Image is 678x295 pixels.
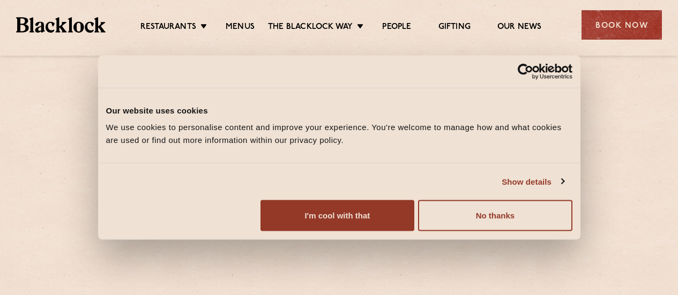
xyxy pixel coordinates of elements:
a: Restaurants [140,22,196,34]
div: Our website uses cookies [106,104,572,117]
button: I'm cool with that [260,200,414,231]
div: We use cookies to personalise content and improve your experience. You're welcome to manage how a... [106,121,572,147]
a: Show details [502,175,564,188]
a: Our News [497,22,542,34]
div: Book Now [582,10,662,40]
a: Usercentrics Cookiebot - opens in a new window [479,63,572,79]
img: BL_Textured_Logo-footer-cropped.svg [16,17,106,32]
a: People [382,22,411,34]
a: The Blacklock Way [268,22,353,34]
a: Gifting [438,22,471,34]
a: Menus [226,22,255,34]
button: No thanks [418,200,572,231]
